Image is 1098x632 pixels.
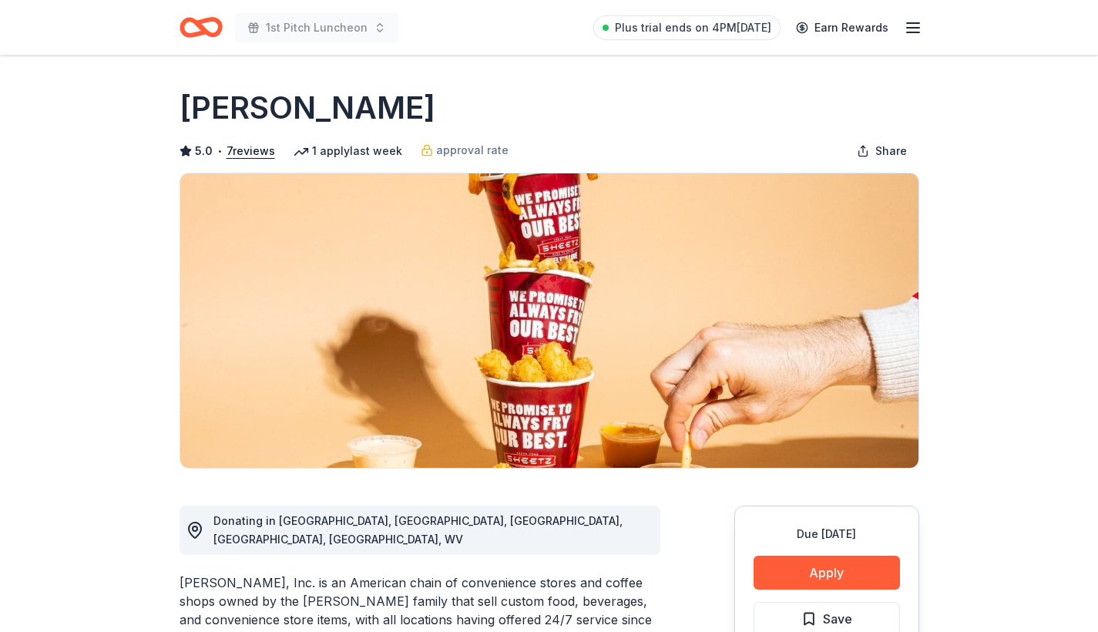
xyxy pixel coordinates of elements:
span: approval rate [436,141,509,160]
span: • [217,145,222,157]
span: 1st Pitch Luncheon [266,18,368,37]
img: Image for Sheetz [180,173,918,468]
span: Plus trial ends on 4PM[DATE] [615,18,771,37]
span: 5.0 [195,142,213,160]
div: 1 apply last week [294,142,402,160]
a: Home [180,9,223,45]
button: Apply [754,556,900,590]
button: 7reviews [227,142,275,160]
button: 1st Pitch Luncheon [235,12,398,43]
span: Share [875,142,907,160]
button: Share [844,136,919,166]
a: Earn Rewards [787,14,898,42]
h1: [PERSON_NAME] [180,86,435,129]
a: Plus trial ends on 4PM[DATE] [593,15,781,40]
span: Save [823,609,852,629]
span: Donating in [GEOGRAPHIC_DATA], [GEOGRAPHIC_DATA], [GEOGRAPHIC_DATA], [GEOGRAPHIC_DATA], [GEOGRAPH... [213,514,623,546]
div: Due [DATE] [754,525,900,543]
a: approval rate [421,141,509,160]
